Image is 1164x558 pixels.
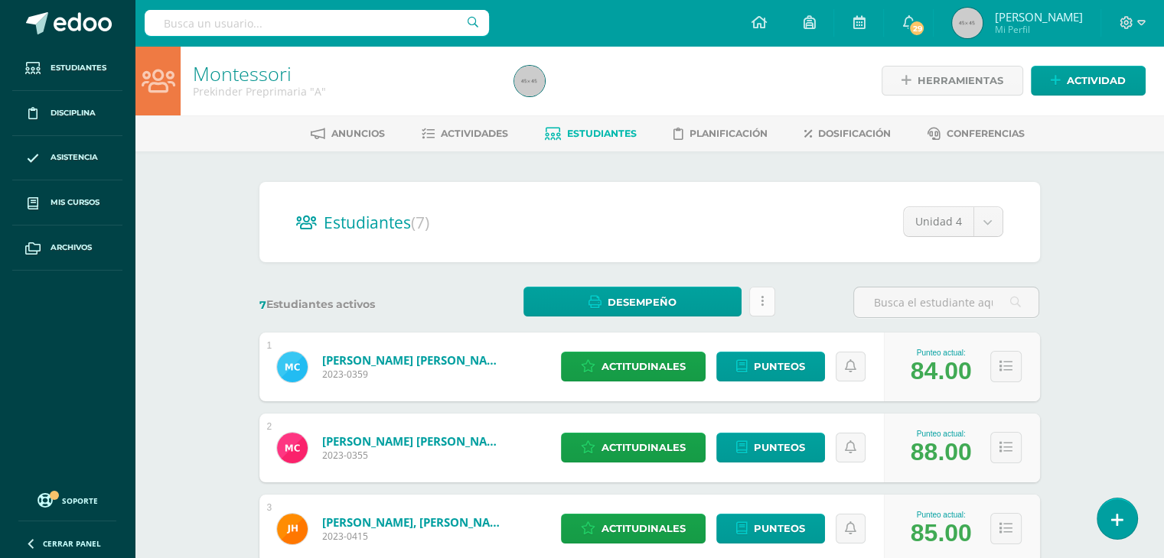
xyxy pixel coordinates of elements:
span: Punteos [754,352,805,381]
span: Dosificación [818,128,891,139]
span: Mis cursos [51,196,99,209]
div: Punteo actual: [911,430,972,438]
a: Actitudinales [561,433,706,462]
a: Desempeño [523,287,742,316]
img: 00cb9ea226278d6f39c88b03c41a1d27.png [277,433,308,463]
a: Soporte [18,489,116,510]
span: Actividades [441,128,508,139]
div: 3 [267,502,272,513]
a: Actividades [422,122,508,146]
span: Actitudinales [602,433,686,462]
a: Estudiantes [545,122,637,146]
span: Archivos [51,242,92,254]
a: Estudiantes [12,46,122,91]
span: 2023-0359 [322,368,506,381]
img: 45x45 [514,66,545,96]
span: Disciplina [51,107,96,119]
div: 84.00 [911,357,972,385]
a: Archivos [12,225,122,271]
div: Punteo actual: [911,349,972,357]
a: Actitudinales [561,352,706,381]
span: Conferencias [947,128,1025,139]
span: Anuncios [331,128,385,139]
a: Unidad 4 [904,207,1003,236]
div: 1 [267,340,272,351]
span: Estudiantes [567,128,637,139]
img: 9d97efdb1ac6e012af05880b8c8b6009.png [277,352,308,382]
input: Busca un usuario... [145,10,489,36]
span: Unidad 4 [915,207,962,236]
span: Punteos [754,514,805,543]
span: Herramientas [918,67,1003,95]
a: Actividad [1031,66,1146,96]
a: Actitudinales [561,514,706,543]
span: Actitudinales [602,514,686,543]
a: Punteos [716,433,825,462]
a: [PERSON_NAME], [PERSON_NAME] [322,514,506,530]
div: 85.00 [911,519,972,547]
span: (7) [411,212,429,233]
img: 45x45 [952,8,983,38]
span: 2023-0415 [322,530,506,543]
div: Prekinder Preprimaria 'A' [193,84,496,99]
a: Anuncios [311,122,385,146]
span: [PERSON_NAME] [994,9,1082,24]
span: Asistencia [51,151,98,164]
span: Desempeño [608,288,677,316]
span: Soporte [62,495,98,506]
a: [PERSON_NAME] [PERSON_NAME] [322,352,506,368]
a: Conferencias [928,122,1025,146]
span: Actitudinales [602,352,686,381]
div: 2 [267,421,272,432]
a: Punteos [716,352,825,381]
h1: Montessori [193,63,496,84]
a: Asistencia [12,136,122,181]
span: Cerrar panel [43,538,101,549]
div: Punteo actual: [911,511,972,519]
input: Busca el estudiante aquí... [854,287,1038,317]
a: Montessori [193,60,292,86]
label: Estudiantes activos [259,297,445,312]
img: b6f42f284206f50bfec6825db73c3d7a.png [277,514,308,544]
span: Planificación [690,128,768,139]
span: Mi Perfil [994,23,1082,36]
div: 88.00 [911,438,972,466]
a: Punteos [716,514,825,543]
a: Mis cursos [12,180,122,225]
a: Dosificación [804,122,891,146]
span: 7 [259,298,266,312]
a: Herramientas [882,66,1023,96]
span: 29 [908,20,925,37]
span: Estudiantes [324,212,429,233]
a: [PERSON_NAME] [PERSON_NAME] [322,433,506,449]
span: 2023-0355 [322,449,506,462]
span: Punteos [754,433,805,462]
a: Planificación [673,122,768,146]
span: Actividad [1067,67,1126,95]
span: Estudiantes [51,62,106,74]
a: Disciplina [12,91,122,136]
